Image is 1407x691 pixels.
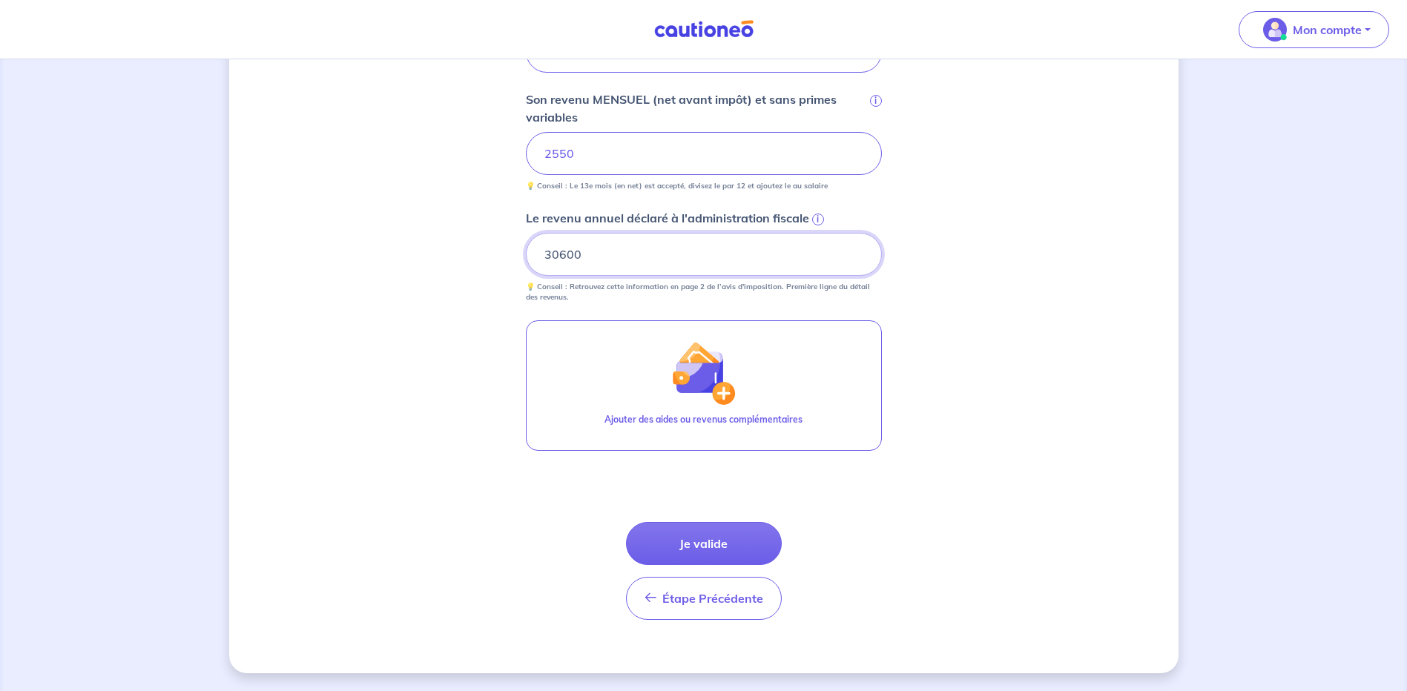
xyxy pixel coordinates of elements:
[1293,21,1362,39] p: Mon compte
[526,132,882,175] input: Ex : 1 500 € net/mois
[870,95,882,107] span: i
[526,282,882,302] p: 💡 Conseil : Retrouvez cette information en page 2 de l’avis d'imposition. Première ligne du détai...
[626,522,782,565] button: Je valide
[604,413,803,426] p: Ajouter des aides ou revenus complémentaires
[526,181,828,191] p: 💡 Conseil : Le 13e mois (en net) est accepté, divisez le par 12 et ajoutez le au salaire
[526,320,882,451] button: illu_wallet.svgAjouter des aides ou revenus complémentaires
[1263,18,1287,42] img: illu_account_valid_menu.svg
[671,341,735,405] img: illu_wallet.svg
[1239,11,1389,48] button: illu_account_valid_menu.svgMon compte
[812,214,824,225] span: i
[626,577,782,620] button: Étape Précédente
[662,591,763,606] span: Étape Précédente
[648,20,759,39] img: Cautioneo
[526,90,867,126] p: Son revenu MENSUEL (net avant impôt) et sans primes variables
[526,209,809,227] p: Le revenu annuel déclaré à l'administration fiscale
[526,233,882,276] input: 20000€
